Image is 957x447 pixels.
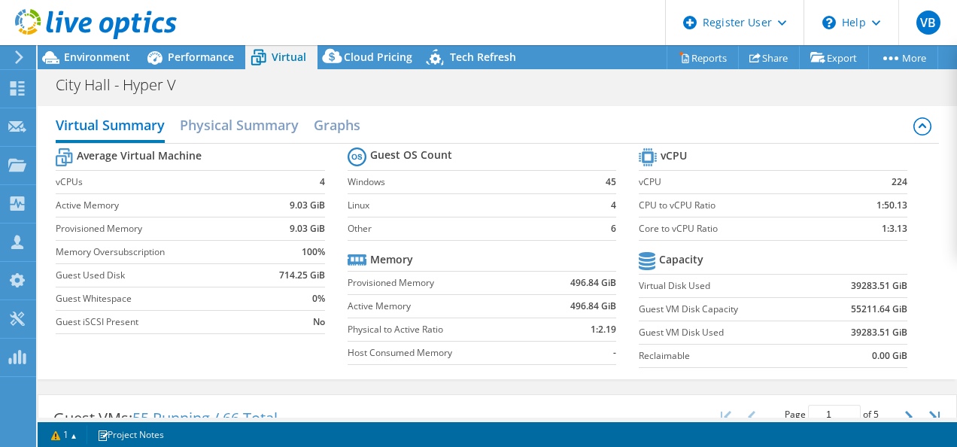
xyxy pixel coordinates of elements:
span: VB [916,11,940,35]
label: Memory Oversubscription [56,245,260,260]
label: Guest Used Disk [56,268,260,283]
b: 714.25 GiB [279,268,325,283]
b: 1:3.13 [882,221,907,236]
b: Average Virtual Machine [77,148,202,163]
label: Provisioned Memory [56,221,260,236]
b: 45 [606,175,616,190]
span: Cloud Pricing [344,50,412,64]
a: Reports [667,46,739,69]
label: vCPU [639,175,837,190]
a: Share [738,46,800,69]
label: Windows [348,175,591,190]
b: 224 [892,175,907,190]
b: 4 [611,198,616,213]
a: More [868,46,938,69]
label: Active Memory [348,299,538,314]
span: Virtual [272,50,306,64]
label: CPU to vCPU Ratio [639,198,837,213]
label: Other [348,221,591,236]
b: 100% [302,245,325,260]
b: vCPU [661,148,687,163]
b: 496.84 GiB [570,299,616,314]
b: Memory [370,252,413,267]
h2: Virtual Summary [56,110,165,143]
label: Active Memory [56,198,260,213]
label: Guest VM Disk Used [639,325,815,340]
b: No [313,315,325,330]
b: - [613,345,616,360]
span: 55 Running / 66 Total [132,408,278,428]
h2: Graphs [314,110,360,140]
span: Performance [168,50,234,64]
b: 0.00 GiB [872,348,907,363]
div: Guest VMs: [38,395,293,442]
b: 496.84 GiB [570,275,616,290]
span: Tech Refresh [450,50,516,64]
label: Guest iSCSI Present [56,315,260,330]
h1: City Hall - Hyper V [49,77,199,93]
label: Host Consumed Memory [348,345,538,360]
b: 6 [611,221,616,236]
b: 1:2.19 [591,322,616,337]
b: Capacity [659,252,703,267]
b: 0% [312,291,325,306]
label: Provisioned Memory [348,275,538,290]
h2: Physical Summary [180,110,299,140]
b: 9.03 GiB [290,221,325,236]
label: Guest VM Disk Capacity [639,302,815,317]
span: 5 [873,408,879,421]
svg: \n [822,16,836,29]
span: Environment [64,50,130,64]
label: Core to vCPU Ratio [639,221,837,236]
label: Guest Whitespace [56,291,260,306]
label: vCPUs [56,175,260,190]
a: Export [799,46,869,69]
label: Physical to Active Ratio [348,322,538,337]
label: Reclaimable [639,348,815,363]
b: 4 [320,175,325,190]
a: Project Notes [87,425,175,444]
input: jump to page [808,405,861,424]
label: Virtual Disk Used [639,278,815,293]
b: 55211.64 GiB [851,302,907,317]
b: Guest OS Count [370,147,452,163]
b: 39283.51 GiB [851,278,907,293]
span: Page of [785,405,879,424]
b: 39283.51 GiB [851,325,907,340]
b: 9.03 GiB [290,198,325,213]
label: Linux [348,198,591,213]
a: 1 [41,425,87,444]
b: 1:50.13 [876,198,907,213]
